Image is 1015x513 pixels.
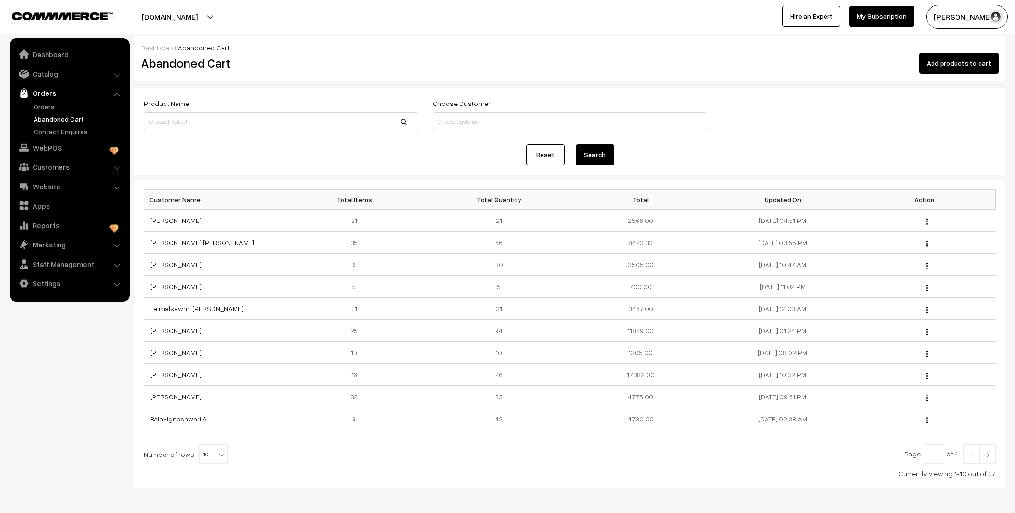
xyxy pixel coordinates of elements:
a: Balavigneshwari A [150,415,207,423]
td: 4775.00 [570,386,712,408]
td: [DATE] 11:02 PM [712,276,854,298]
button: Add products to cart [919,53,999,74]
th: Total [570,190,712,210]
img: Menu [926,219,928,225]
td: 42 [428,408,570,430]
td: [DATE] 10:47 AM [712,254,854,276]
button: [PERSON_NAME] [926,5,1008,29]
td: [DATE] 02:38 AM [712,408,854,430]
td: [DATE] 10:32 PM [712,364,854,386]
td: 30 [428,254,570,276]
a: Reset [526,144,565,165]
a: Marketing [12,236,126,253]
span: 10 [199,444,228,464]
td: 31 [428,298,570,320]
a: Catalog [12,65,126,82]
a: Dashboard [12,46,126,63]
td: 3505.00 [570,254,712,276]
a: [PERSON_NAME] [150,282,201,291]
td: 1305.00 [570,342,712,364]
img: Menu [926,395,928,401]
a: [PERSON_NAME] [150,260,201,268]
th: Total Quantity [428,190,570,210]
td: 17382.00 [570,364,712,386]
td: 9 [286,408,428,430]
td: 21 [286,210,428,232]
td: 32 [286,386,428,408]
img: Menu [926,417,928,423]
td: 66 [428,232,570,254]
img: Right [983,452,992,458]
a: Dashboard [141,44,176,52]
td: 2566.00 [570,210,712,232]
a: Contact Enquires [31,127,126,137]
a: Customers [12,158,126,175]
a: Reports [12,217,126,234]
button: Search [576,144,614,165]
td: 21 [428,210,570,232]
td: 4730.00 [570,408,712,430]
th: Updated On [712,190,854,210]
span: Abandoned Cart [178,44,230,52]
a: My Subscription [849,6,914,27]
th: Total Items [286,190,428,210]
div: / [141,43,999,53]
td: 11829.00 [570,320,712,342]
button: [DOMAIN_NAME] [108,5,231,29]
a: Orders [12,84,126,102]
a: WebPOS [12,139,126,156]
img: Menu [926,373,928,379]
td: 700.00 [570,276,712,298]
span: of 4 [946,450,958,458]
h2: Abandoned Cart [141,56,417,70]
div: Currently viewing 1-10 out of 37 [144,468,996,478]
img: Menu [926,307,928,313]
td: 6 [286,254,428,276]
td: [DATE] 08:02 PM [712,342,854,364]
img: user [989,10,1003,24]
th: Customer Name [144,190,286,210]
a: [PERSON_NAME] [PERSON_NAME] [150,238,254,246]
img: Menu [926,351,928,357]
td: 5 [286,276,428,298]
td: 33 [428,386,570,408]
a: [PERSON_NAME] [150,326,201,335]
a: Staff Management [12,256,126,273]
td: 25 [286,320,428,342]
img: Menu [926,329,928,335]
a: Website [12,178,126,195]
td: 8423.33 [570,232,712,254]
img: Menu [926,263,928,269]
td: [DATE] 12:03 AM [712,298,854,320]
input: Choose Customer [433,112,707,131]
img: COMMMERCE [12,12,113,20]
span: 10 [200,445,227,464]
td: 10 [286,342,428,364]
a: [PERSON_NAME] [150,371,201,379]
a: Settings [12,275,126,292]
td: 35 [286,232,428,254]
a: Lalmalsawmi [PERSON_NAME] [150,304,244,313]
td: 31 [286,298,428,320]
td: 26 [428,364,570,386]
a: [PERSON_NAME] [150,349,201,357]
td: [DATE] 01:24 PM [712,320,854,342]
input: Choose Product [144,112,418,131]
span: Number of rows [144,449,194,459]
td: 16 [286,364,428,386]
a: Abandoned Cart [31,114,126,124]
a: Apps [12,197,126,214]
td: 5 [428,276,570,298]
td: [DATE] 03:55 PM [712,232,854,254]
a: [PERSON_NAME] [150,216,201,224]
span: Page [904,450,921,458]
img: Menu [926,241,928,247]
th: Action [854,190,996,210]
a: Orders [31,102,126,112]
td: 94 [428,320,570,342]
td: [DATE] 04:51 PM [712,210,854,232]
td: 10 [428,342,570,364]
a: [PERSON_NAME] [150,393,201,401]
label: Choose Customer [433,98,491,108]
td: [DATE] 09:51 PM [712,386,854,408]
